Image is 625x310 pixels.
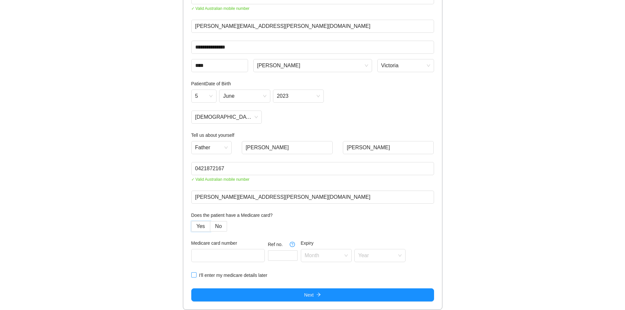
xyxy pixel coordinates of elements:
span: Victoria [381,61,430,71]
span: question-circle [287,242,297,247]
input: Your Email [191,191,434,204]
h4: Ref no. [268,241,298,248]
h4: Patient Date of Birth [191,80,434,87]
span: June [223,91,266,101]
span: arrow-right [316,292,321,298]
h4: Medicare card number [191,239,265,247]
input: Your mobile number (e.g., 04XX XXX XXX) [191,162,434,175]
span: Yes [197,223,205,229]
button: question-circle [287,239,298,250]
span: Next [304,291,314,299]
span: No [215,223,222,229]
h4: Expiry [301,239,406,247]
button: Nextarrow-right [191,288,434,301]
input: Your First Name [242,141,333,154]
h4: Tell us about yourself [191,132,434,139]
span: ✓ Valid Australian mobile number [191,6,434,12]
span: ✓ Valid Australian mobile number [191,176,434,183]
span: Male [195,112,258,122]
span: 2023 [277,91,320,101]
input: Your Last Name [343,141,434,154]
input: Patient Email Address [191,20,434,33]
span: I'll enter my medicare details later [197,272,270,279]
span: 5 [195,91,213,101]
h4: Does the patient have a Medicare card? [191,212,434,219]
span: Doreen [257,61,368,71]
span: Father [195,143,228,153]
